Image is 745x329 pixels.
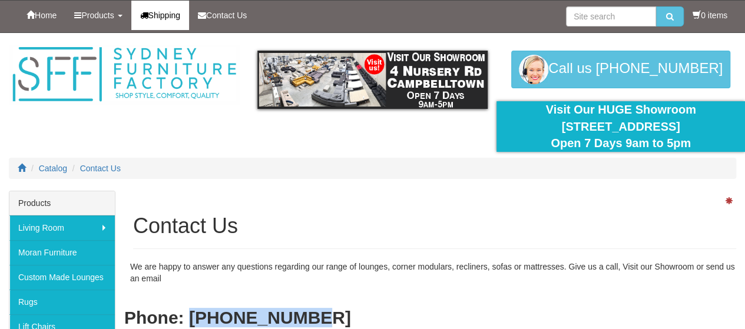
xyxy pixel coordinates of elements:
[206,11,247,20] span: Contact Us
[189,1,256,30] a: Contact Us
[9,290,115,314] a: Rugs
[9,45,240,104] img: Sydney Furniture Factory
[124,308,351,327] b: Phone: [PHONE_NUMBER]
[131,1,190,30] a: Shipping
[505,101,736,152] div: Visit Our HUGE Showroom [STREET_ADDRESS] Open 7 Days 9am to 5pm
[65,1,131,30] a: Products
[18,1,65,30] a: Home
[693,9,727,21] li: 0 items
[81,11,114,20] span: Products
[566,6,656,26] input: Site search
[9,265,115,290] a: Custom Made Lounges
[9,215,115,240] a: Living Room
[80,164,121,173] a: Contact Us
[124,261,745,284] div: We are happy to answer any questions regarding our range of lounges, corner modulars, recliners, ...
[257,51,488,109] img: showroom.gif
[39,164,67,173] a: Catalog
[148,11,181,20] span: Shipping
[9,240,115,265] a: Moran Furniture
[133,214,736,238] h1: Contact Us
[35,11,57,20] span: Home
[9,191,115,215] div: Products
